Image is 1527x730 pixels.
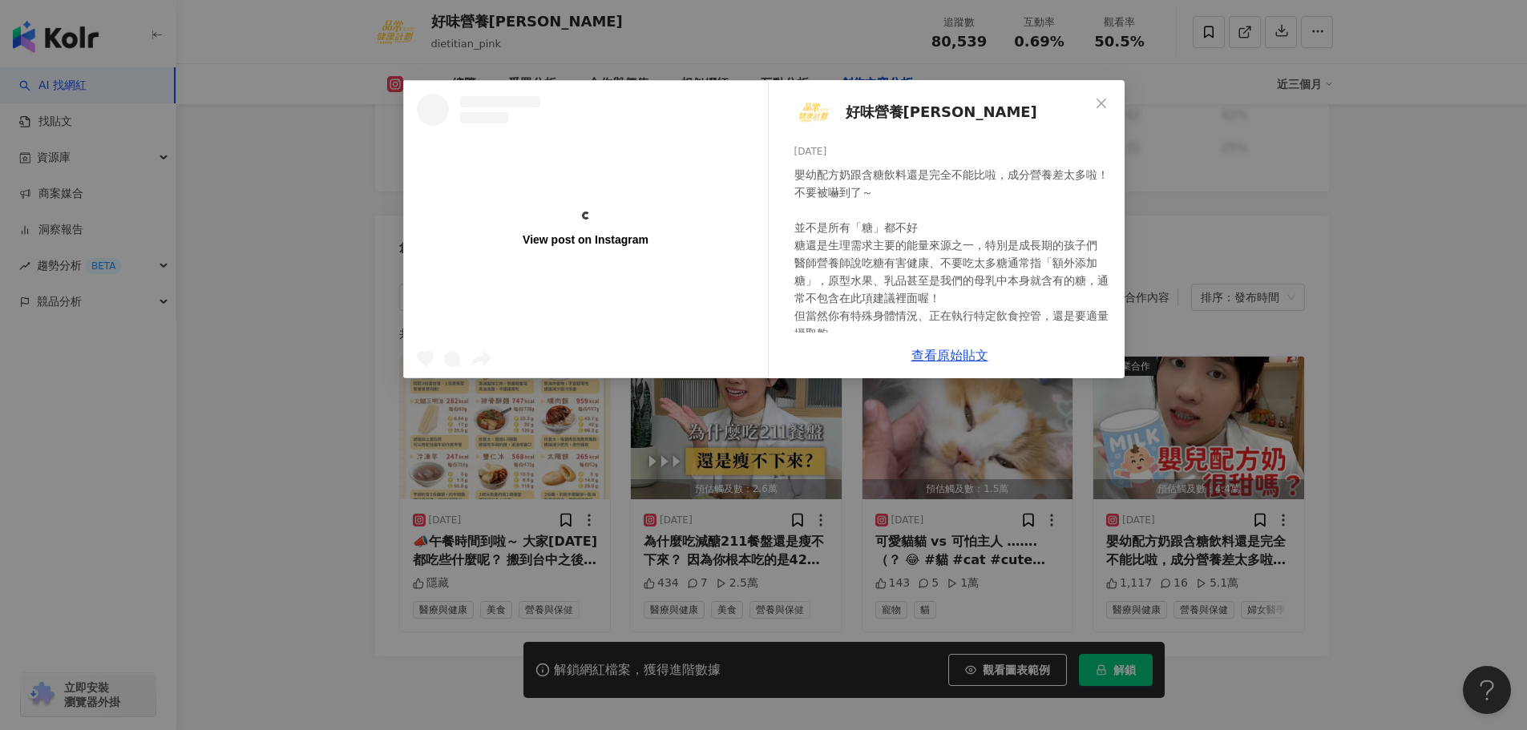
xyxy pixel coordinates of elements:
[1085,87,1117,119] button: Close
[794,166,1112,395] div: 嬰幼配方奶跟含糖飲料還是完全不能比啦，成分營養差太多啦！不要被嚇到了～ 並不是所有「糖」都不好 糖還是生理需求主要的能量來源之一，特別是成長期的孩子們 醫師營養師說吃糖有害健康、不要吃太多糖通常...
[523,232,648,247] div: View post on Instagram
[794,93,833,131] img: KOL Avatar
[794,93,1089,131] a: KOL Avatar好味營養[PERSON_NAME]
[911,348,988,363] a: 查看原始貼文
[1095,97,1108,110] span: close
[846,101,1037,123] span: 好味營養[PERSON_NAME]
[404,81,768,377] a: View post on Instagram
[794,144,1112,159] div: [DATE]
